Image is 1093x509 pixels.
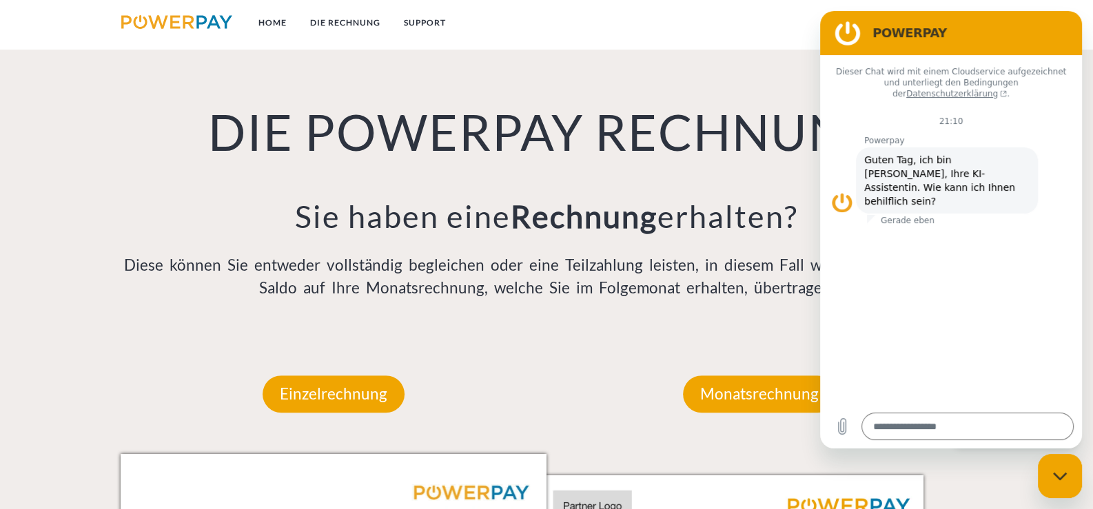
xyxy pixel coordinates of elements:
[121,197,973,236] h3: Sie haben eine erhalten?
[392,10,458,35] a: SUPPORT
[121,15,232,29] img: logo-powerpay.svg
[820,11,1082,448] iframe: Messaging-Fenster
[247,10,298,35] a: Home
[901,10,943,35] a: agb
[298,10,392,35] a: DIE RECHNUNG
[683,375,836,413] p: Monatsrechnung
[121,253,973,300] p: Diese können Sie entweder vollständig begleichen oder eine Teilzahlung leisten, in diesem Fall wi...
[511,198,657,235] b: Rechnung
[263,375,405,413] p: Einzelrechnung
[121,101,973,163] h1: DIE POWERPAY RECHNUNG
[1038,454,1082,498] iframe: Schaltfläche zum Öffnen des Messaging-Fensters; Konversation läuft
